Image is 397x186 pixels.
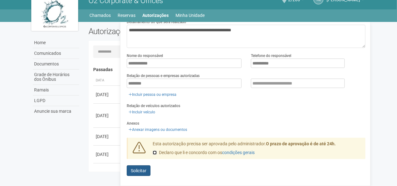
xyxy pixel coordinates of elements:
[96,133,119,140] div: [DATE]
[33,106,79,116] a: Anuncie sua marca
[89,27,222,36] h2: Autorizações
[96,151,119,158] div: [DATE]
[33,85,79,96] a: Ramais
[96,91,119,98] div: [DATE]
[153,151,157,155] input: Declaro que li e concordo com oscondições gerais
[222,150,255,155] a: condições gerais
[127,53,163,59] label: Nome do responsável
[33,38,79,48] a: Home
[90,11,111,20] a: Chamados
[131,168,146,173] span: Solicitar
[127,121,139,126] label: Anexos
[251,53,291,59] label: Telefone do responsável
[266,141,336,146] strong: O prazo de aprovação é de até 24h.
[33,96,79,106] a: LGPD
[33,48,79,59] a: Comunicados
[176,11,205,20] a: Minha Unidade
[118,11,136,20] a: Reservas
[127,126,189,133] a: Anexar imagens ou documentos
[93,67,361,72] h4: Passadas
[127,165,150,176] button: Solicitar
[33,59,79,70] a: Documentos
[127,91,178,98] a: Incluir pessoa ou empresa
[148,141,366,159] div: Esta autorização precisa ser aprovada pelo administrador.
[153,150,255,156] label: Declaro que li e concordo com os
[127,73,200,79] label: Relação de pessoas e empresas autorizadas
[93,75,121,86] th: Data
[143,11,169,20] a: Autorizações
[96,112,119,119] div: [DATE]
[127,109,157,116] a: Incluir veículo
[127,103,180,109] label: Relação de veículos autorizados
[33,70,79,85] a: Grade de Horários dos Ônibus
